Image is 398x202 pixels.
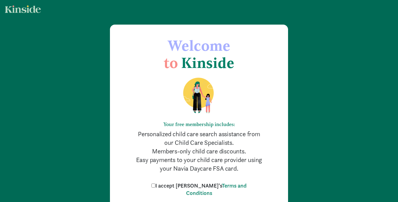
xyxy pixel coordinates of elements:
[186,182,247,196] a: Terms and Conditions
[164,54,178,72] span: to
[135,156,263,173] p: Easy payments to your child care provider using your Navia Daycare FSA card.
[135,121,263,127] h6: Your free membership includes:
[5,5,41,13] img: light.svg
[176,77,223,114] img: illustration-mom-daughter.png
[135,130,263,147] p: Personalized child care search assistance from our Child Care Specialists.
[168,37,230,54] span: Welcome
[151,184,155,188] input: I accept [PERSON_NAME]'sTerms and Conditions
[150,182,248,197] label: I accept [PERSON_NAME]'s
[181,54,234,72] span: Kinside
[135,147,263,156] p: Members-only child care discounts.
